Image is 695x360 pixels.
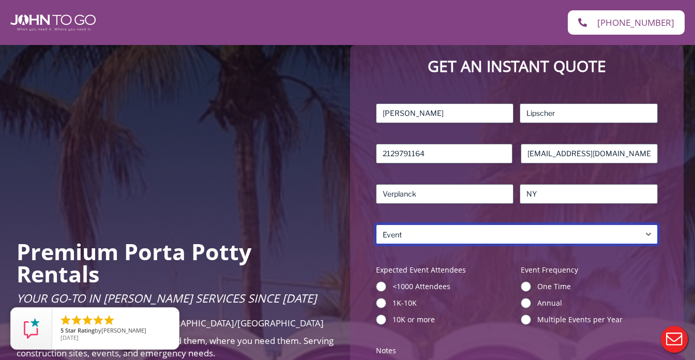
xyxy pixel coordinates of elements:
[10,14,96,31] img: John To Go
[537,281,658,292] label: One Time
[654,319,695,360] button: Live Chat
[520,184,658,204] input: State
[376,265,466,275] legend: Expected Event Attendees
[521,144,658,163] input: Email
[521,265,578,275] legend: Event Frequency
[568,10,685,35] a: [PHONE_NUMBER]
[61,326,64,334] span: 5
[103,314,115,326] li: 
[65,326,95,334] span: Star Rating
[17,290,316,306] span: Your Go-To in [PERSON_NAME] Services Since [DATE]
[537,314,658,325] label: Multiple Events per Year
[61,334,79,341] span: [DATE]
[392,314,513,325] label: 10K or more
[61,327,171,335] span: by
[59,314,72,326] li: 
[376,103,514,123] input: First Name
[520,103,658,123] input: Last Name
[376,144,513,163] input: Phone
[537,298,658,308] label: Annual
[17,241,335,285] h2: Premium Porta Potty Rentals
[70,314,83,326] li: 
[597,18,674,27] span: [PHONE_NUMBER]
[392,281,513,292] label: <1000 Attendees
[101,326,146,334] span: [PERSON_NAME]
[392,298,513,308] label: 1K-10K
[376,346,658,356] label: Notes
[21,318,42,339] img: Review Rating
[360,55,673,78] p: Get an Instant Quote
[92,314,104,326] li: 
[81,314,94,326] li: 
[376,184,514,204] input: City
